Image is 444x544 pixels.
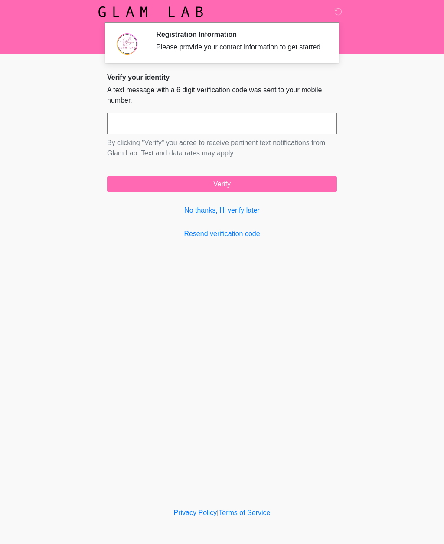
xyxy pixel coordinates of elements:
p: A text message with a 6 digit verification code was sent to your mobile number. [107,85,337,106]
a: | [217,509,219,516]
a: Resend verification code [107,229,337,239]
a: No thanks, I'll verify later [107,205,337,216]
h2: Verify your identity [107,73,337,81]
a: Privacy Policy [174,509,217,516]
img: Agent Avatar [114,30,140,56]
div: Please provide your contact information to get started. [156,42,324,52]
p: By clicking "Verify" you agree to receive pertinent text notifications from Glam Lab. Text and da... [107,138,337,159]
a: Terms of Service [219,509,270,516]
h2: Registration Information [156,30,324,39]
img: Glam Lab Logo [98,6,203,17]
button: Verify [107,176,337,192]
